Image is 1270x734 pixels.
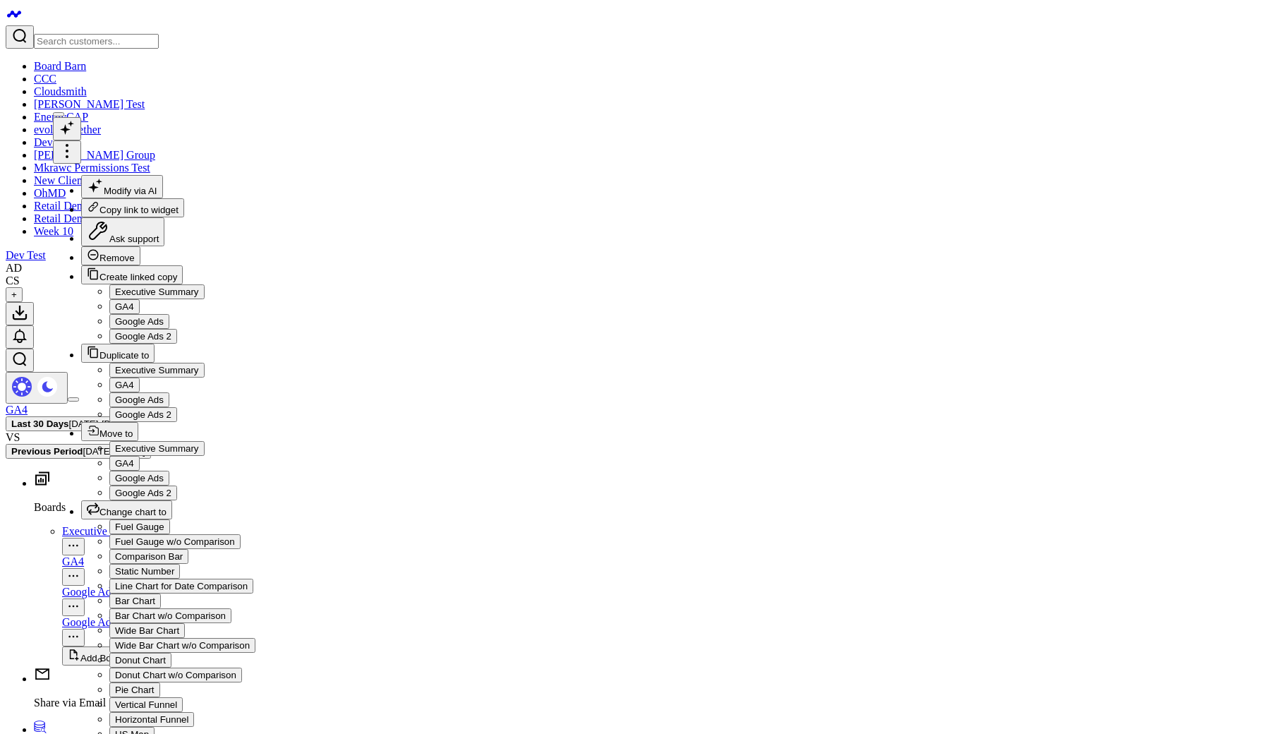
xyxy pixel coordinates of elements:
[34,124,101,136] a: evolvetogether
[109,284,205,299] button: Executive Summary
[109,314,169,329] button: Google Ads
[34,60,86,72] a: Board Barn
[109,441,205,456] button: Executive Summary
[6,25,34,49] button: Search customers button
[62,586,1264,614] a: Google AdsOpen board menu
[109,668,242,682] button: Donut Chart w/o Comparison
[109,712,194,727] button: Horizontal Funnel
[109,564,180,579] button: Static Number
[34,697,1264,709] p: Share via Email
[34,162,150,174] a: Mkrawc Permissions Test
[34,225,73,237] a: Week 10
[109,299,140,314] button: GA4
[62,555,1264,584] a: GA4Open board menu
[34,149,155,161] a: [PERSON_NAME] Group
[109,329,177,344] button: Google Ads 2
[62,616,1264,644] a: Google Ads 2Open board menu
[109,363,205,378] button: Executive Summary
[81,344,155,363] button: Duplicate to
[62,586,1264,598] div: Google Ads
[109,682,160,697] button: Pie Chart
[62,616,1264,629] div: Google Ads 2
[6,444,151,459] button: Previous Period[DATE]-[DATE]
[34,85,87,97] a: Cloudsmith
[6,416,137,431] button: Last 30 Days[DATE]-[DATE]
[109,549,188,564] button: Comparison Bar
[11,289,17,300] span: +
[109,378,140,392] button: GA4
[6,287,23,302] button: +
[109,534,241,549] button: Fuel Gauge w/o Comparison
[109,653,171,668] button: Donut Chart
[81,500,172,519] button: Change chart to
[34,187,66,199] a: OhMD
[109,392,169,407] button: Google Ads
[6,249,46,261] a: Dev Test
[109,697,183,712] button: Vertical Funnel
[34,111,88,123] a: EnergyCAP
[81,217,164,246] button: Ask support
[11,419,69,429] b: Last 30 Days
[81,265,183,284] button: Create linked copy
[34,34,159,49] input: Search customers input
[34,212,111,224] a: Retail Demo 824
[34,174,125,186] a: New Client Request
[6,431,1264,444] div: VS
[6,275,20,287] div: CS
[81,175,163,198] button: Modify via AI
[109,608,231,623] button: Bar Chart w/o Comparison
[109,623,185,638] button: Wide Bar Chart
[109,638,255,653] button: Wide Bar Chart w/o Comparison
[109,594,161,608] button: Bar Chart
[62,525,1264,538] div: Executive Summary
[62,555,1264,568] div: GA4
[34,501,1264,514] p: Boards
[6,349,34,372] button: Open search
[34,98,145,110] a: [PERSON_NAME] Test
[62,525,1264,553] a: Executive SummaryOpen board menu
[11,446,83,457] b: Previous Period
[34,73,56,85] a: CCC
[109,486,177,500] button: Google Ads 2
[34,136,74,148] a: Dev Test
[6,404,28,416] a: GA4
[109,456,140,471] button: GA4
[34,200,91,212] a: Retail Demo
[81,422,138,441] button: Move to
[109,471,169,486] button: Google Ads
[109,519,170,534] button: Fuel Gauge
[81,246,140,265] button: Remove
[6,262,22,275] div: AD
[81,198,184,217] button: Copy link to widget
[109,407,177,422] button: Google Ads 2
[109,579,253,594] button: Line Chart for Date Comparison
